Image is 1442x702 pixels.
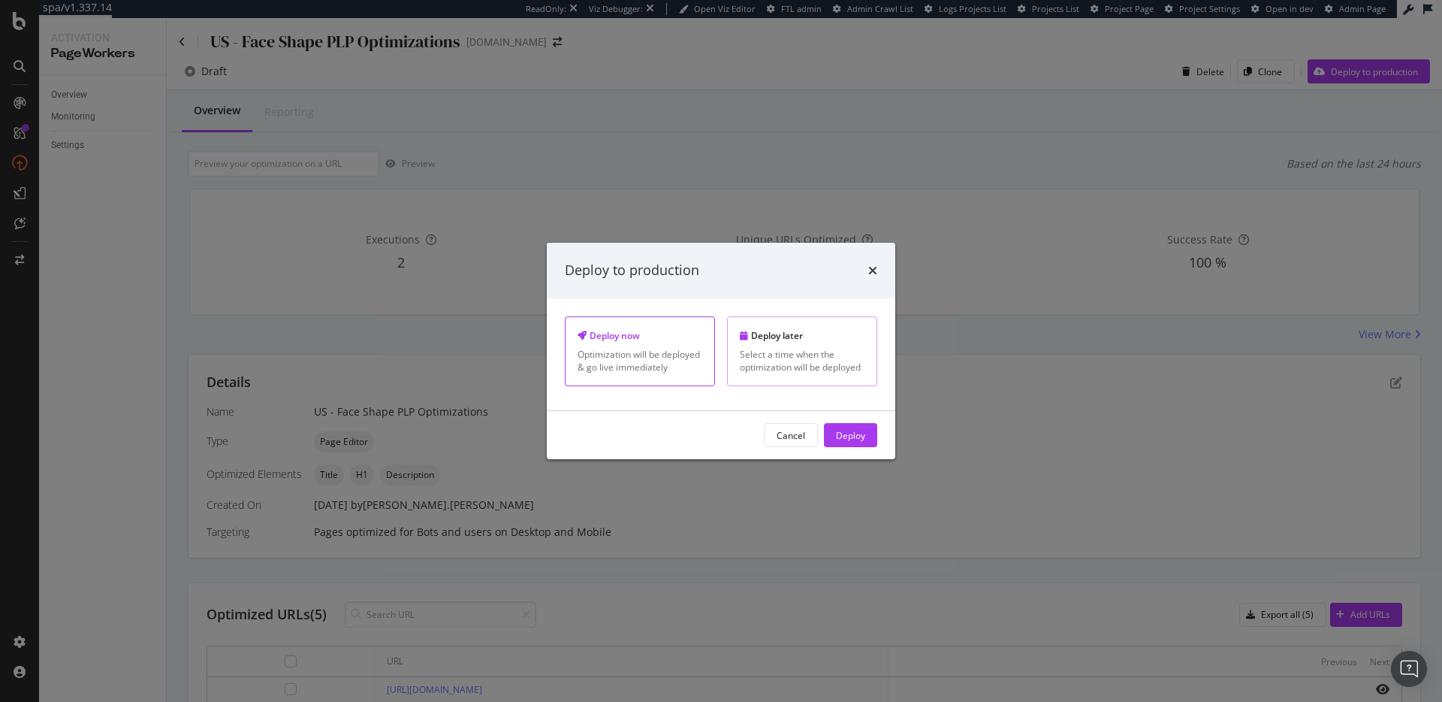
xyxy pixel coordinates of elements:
div: times [868,261,877,280]
button: Cancel [764,423,818,447]
button: Deploy [824,423,877,447]
div: Cancel [777,428,805,441]
div: Select a time when the optimization will be deployed [740,348,864,374]
div: Deploy later [740,329,864,342]
div: Optimization will be deployed & go live immediately [578,348,702,374]
div: Deploy to production [565,261,699,280]
div: modal [547,243,895,459]
div: Open Intercom Messenger [1391,651,1427,687]
div: Deploy [836,428,865,441]
div: Deploy now [578,329,702,342]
